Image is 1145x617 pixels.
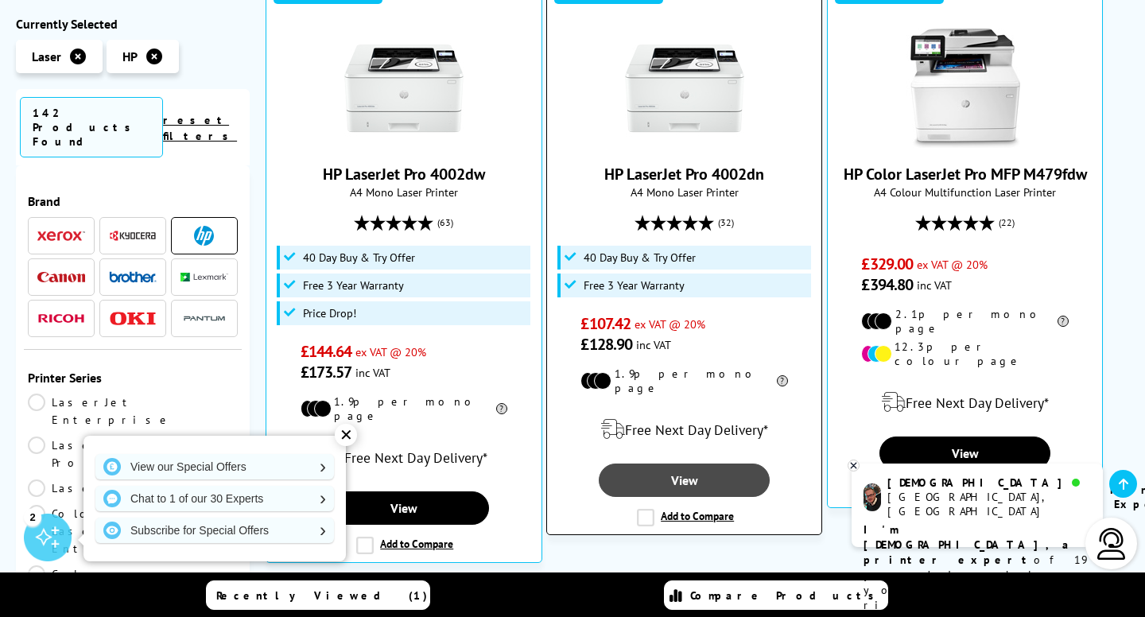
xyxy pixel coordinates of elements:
[109,267,157,287] a: Brother
[301,341,352,362] span: £144.64
[664,580,888,610] a: Compare Products
[303,251,415,264] span: 40 Day Buy & Try Offer
[864,483,881,511] img: chris-livechat.png
[864,522,1073,567] b: I'm [DEMOGRAPHIC_DATA], a printer expert
[109,226,157,246] a: Kyocera
[355,365,390,380] span: inc VAT
[180,309,228,328] img: Pantum
[637,509,734,526] label: Add to Compare
[861,307,1068,336] li: 2.1p per mono page
[303,279,404,292] span: Free 3 Year Warranty
[24,508,41,526] div: 2
[32,49,61,64] span: Laser
[122,49,138,64] span: HP
[999,208,1015,238] span: (22)
[301,394,507,423] li: 1.9p per mono page
[37,308,85,328] a: Ricoh
[109,230,157,242] img: Kyocera
[356,537,453,554] label: Add to Compare
[109,312,157,325] img: OKI
[28,394,172,429] a: LaserJet Enterprise
[20,97,163,157] span: 142 Products Found
[879,437,1050,470] a: View
[355,344,426,359] span: ex VAT @ 20%
[635,316,705,332] span: ex VAT @ 20%
[180,226,228,246] a: HP
[37,267,85,287] a: Canon
[180,273,228,282] img: Lexmark
[906,135,1025,151] a: HP Color LaserJet Pro MFP M479fdw
[861,254,913,274] span: £329.00
[37,272,85,282] img: Canon
[917,257,988,272] span: ex VAT @ 20%
[599,464,770,497] a: View
[95,518,334,543] a: Subscribe for Special Offers
[109,271,157,282] img: Brother
[625,29,744,148] img: HP LaserJet Pro 4002dn
[37,231,85,242] img: Xerox
[861,340,1068,368] li: 12.3p per colour page
[344,135,464,151] a: HP LaserJet Pro 4002dw
[844,164,1087,184] a: HP Color LaserJet Pro MFP M479fdw
[555,184,814,200] span: A4 Mono Laser Printer
[274,435,534,479] div: modal_delivery
[318,491,489,525] a: View
[335,424,357,446] div: ✕
[95,454,334,479] a: View our Special Offers
[163,113,237,143] a: reset filters
[109,308,157,328] a: OKI
[584,279,685,292] span: Free 3 Year Warranty
[37,226,85,246] a: Xerox
[580,367,787,395] li: 1.9p per mono page
[864,522,1091,613] p: of 19 years! I can help you choose the right product
[28,193,238,209] span: Brand
[836,184,1095,200] span: A4 Colour Multifunction Laser Printer
[437,208,453,238] span: (63)
[323,164,485,184] a: HP LaserJet Pro 4002dw
[580,334,632,355] span: £128.90
[861,274,913,295] span: £394.80
[37,314,85,323] img: Ricoh
[636,337,671,352] span: inc VAT
[887,475,1090,490] div: [DEMOGRAPHIC_DATA]
[584,251,696,264] span: 40 Day Buy & Try Offer
[303,307,356,320] span: Price Drop!
[836,380,1095,425] div: modal_delivery
[1096,528,1128,560] img: user-headset-light.svg
[194,226,214,246] img: HP
[180,267,228,287] a: Lexmark
[690,588,883,603] span: Compare Products
[906,29,1025,148] img: HP Color LaserJet Pro MFP M479fdw
[28,505,172,557] a: Color LaserJet Enterprise
[274,184,534,200] span: A4 Mono Laser Printer
[625,135,744,151] a: HP LaserJet Pro 4002dn
[28,437,134,471] a: LaserJet Pro
[206,580,430,610] a: Recently Viewed (1)
[887,490,1090,518] div: [GEOGRAPHIC_DATA], [GEOGRAPHIC_DATA]
[604,164,764,184] a: HP LaserJet Pro 4002dn
[344,29,464,148] img: HP LaserJet Pro 4002dw
[16,16,250,32] div: Currently Selected
[301,362,352,382] span: £173.57
[28,370,238,386] span: Printer Series
[95,486,334,511] a: Chat to 1 of our 30 Experts
[28,479,134,497] a: LaserJet
[216,588,428,603] span: Recently Viewed (1)
[555,407,814,452] div: modal_delivery
[580,313,631,334] span: £107.42
[718,208,734,238] span: (32)
[917,277,952,293] span: inc VAT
